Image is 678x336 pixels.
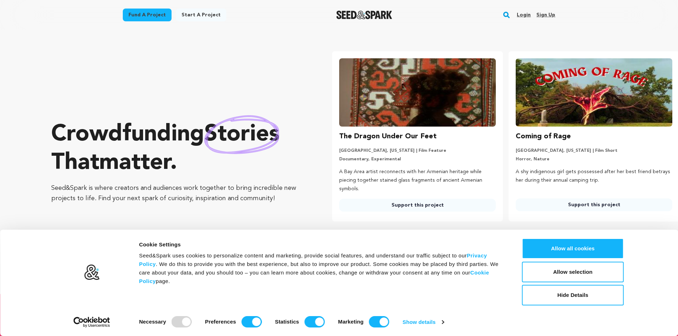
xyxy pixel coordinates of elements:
[516,198,672,211] a: Support this project
[517,9,531,21] a: Login
[139,240,506,249] div: Cookie Settings
[84,264,100,281] img: logo
[99,152,170,175] span: matter
[516,148,672,154] p: [GEOGRAPHIC_DATA], [US_STATE] | Film Short
[204,115,279,154] img: hand sketched image
[522,285,624,305] button: Hide Details
[123,9,172,21] a: Fund a project
[275,319,299,325] strong: Statistics
[51,183,304,204] p: Seed&Spark is where creators and audiences work together to bring incredible new projects to life...
[205,319,236,325] strong: Preferences
[51,121,304,177] p: Crowdfunding that .
[516,58,672,127] img: Coming of Rage image
[339,156,496,162] p: Documentary, Experimental
[176,9,226,21] a: Start a project
[139,319,166,325] strong: Necessary
[516,156,672,162] p: Horror, Nature
[339,168,496,193] p: A Bay Area artist reconnects with her Armenian heritage while piecing together stained glass frag...
[338,319,364,325] strong: Marketing
[516,131,571,142] h3: Coming of Rage
[339,131,437,142] h3: The Dragon Under Our Feet
[536,9,555,21] a: Sign up
[336,11,392,19] a: Seed&Spark Homepage
[522,262,624,282] button: Allow selection
[139,251,506,286] div: Seed&Spark uses cookies to personalize content and marketing, provide social features, and unders...
[336,11,392,19] img: Seed&Spark Logo Dark Mode
[522,238,624,259] button: Allow all cookies
[516,168,672,185] p: A shy indigenous girl gets possessed after her best friend betrays her during their annual campin...
[339,58,496,127] img: The Dragon Under Our Feet image
[403,317,444,327] a: Show details
[61,317,123,327] a: Usercentrics Cookiebot - opens in a new window
[339,199,496,212] a: Support this project
[339,148,496,154] p: [GEOGRAPHIC_DATA], [US_STATE] | Film Feature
